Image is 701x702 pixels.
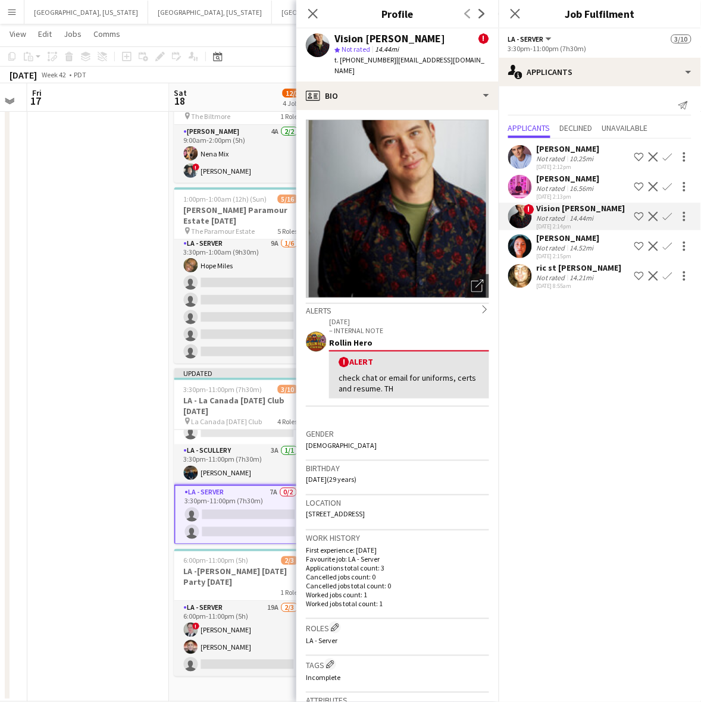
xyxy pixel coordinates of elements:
[602,124,648,132] span: Unavailable
[174,368,308,378] div: Updated
[174,125,308,183] app-card-role: [PERSON_NAME]4A2/29:00am-2:00pm (5h)Nena Mix![PERSON_NAME]
[184,385,262,394] span: 3:30pm-11:00pm (7h30m)
[193,623,200,630] span: !
[334,55,396,64] span: t. [PHONE_NUMBER]
[306,637,337,645] span: LA - Server
[192,112,231,121] span: The Biltmore
[278,227,298,236] span: 5 Roles
[33,26,57,42] a: Edit
[281,588,298,597] span: 1 Role
[306,303,489,316] div: Alerts
[339,357,349,368] span: !
[339,372,480,394] div: check chat or email for uniforms, certs and resume. TH
[339,356,480,368] div: Alert
[5,26,31,42] a: View
[281,112,298,121] span: 1 Role
[184,556,249,565] span: 6:00pm-11:00pm (5h)
[306,564,489,573] p: Applications total count: 3
[465,274,489,298] div: Open photos pop-in
[537,282,622,290] div: [DATE] 8:55am
[568,184,596,193] div: 16.56mi
[24,1,148,24] button: [GEOGRAPHIC_DATA], [US_STATE]
[560,124,593,132] span: Declined
[537,252,600,260] div: [DATE] 2:15pm
[278,417,298,426] span: 4 Roles
[537,163,600,171] div: [DATE] 2:12pm
[39,70,69,79] span: Week 42
[537,143,600,154] div: [PERSON_NAME]
[10,29,26,39] span: View
[334,55,485,75] span: | [EMAIL_ADDRESS][DOMAIN_NAME]
[499,58,701,86] div: Applicants
[537,214,568,222] div: Not rated
[192,417,262,426] span: La Canada [DATE] Club
[537,154,568,163] div: Not rated
[74,70,86,79] div: PDT
[193,164,200,171] span: !
[568,154,596,163] div: 10.25mi
[499,6,701,21] h3: Job Fulfilment
[306,475,356,484] span: [DATE] (29 years)
[174,187,308,363] app-job-card: 1:00pm-1:00am (12h) (Sun)5/16[PERSON_NAME] Paramour Estate [DATE] The Paramour Estate5 Roles[PERS...
[174,601,308,676] app-card-role: LA - Server19A2/36:00pm-11:00pm (5h)![PERSON_NAME][PERSON_NAME]
[278,195,298,203] span: 5/16
[174,444,308,485] app-card-role: LA - Scullery3A1/13:30pm-11:00pm (7h30m)[PERSON_NAME]
[329,317,489,326] p: [DATE]
[508,35,544,43] span: LA - Server
[306,463,489,474] h3: Birthday
[508,124,550,132] span: Applicants
[329,326,489,335] p: – INTERNAL NOTE
[306,120,489,298] img: Crew avatar or photo
[272,1,396,24] button: [GEOGRAPHIC_DATA], [US_STATE]
[306,441,377,450] span: [DEMOGRAPHIC_DATA]
[329,337,489,348] div: Rollin Hero
[174,73,308,183] app-job-card: 9:00am-2:00pm (5h)2/2[PERSON_NAME] The Biltmore [DATE] The Biltmore1 Role[PERSON_NAME]4A2/29:00am...
[184,195,267,203] span: 1:00pm-1:00am (12h) (Sun)
[306,582,489,591] p: Cancelled jobs total count: 0
[30,94,42,108] span: 17
[306,510,365,519] span: [STREET_ADDRESS]
[283,89,306,98] span: 12/31
[281,556,298,565] span: 2/3
[306,659,489,671] h3: Tags
[334,33,445,44] div: Vision [PERSON_NAME]
[306,622,489,634] h3: Roles
[296,82,499,110] div: Bio
[373,45,401,54] span: 14.44mi
[537,233,600,243] div: [PERSON_NAME]
[174,395,308,416] h3: LA - La Canada [DATE] Club [DATE]
[306,600,489,609] p: Worked jobs total count: 1
[306,555,489,564] p: Favourite job: LA - Server
[148,1,272,24] button: [GEOGRAPHIC_DATA], [US_STATE]
[508,44,691,53] div: 3:30pm-11:00pm (7h30m)
[174,485,308,545] app-card-role: LA - Server7A0/23:30pm-11:00pm (7h30m)
[306,498,489,509] h3: Location
[174,368,308,544] app-job-card: Updated3:30pm-11:00pm (7h30m)3/10LA - La Canada [DATE] Club [DATE] La Canada [DATE] Club4 Roles C...
[306,533,489,544] h3: Work history
[64,29,82,39] span: Jobs
[306,573,489,582] p: Cancelled jobs count: 0
[93,29,120,39] span: Comms
[537,193,600,200] div: [DATE] 2:13pm
[173,94,187,108] span: 18
[537,173,600,184] div: [PERSON_NAME]
[306,673,489,682] p: Incomplete
[89,26,125,42] a: Comms
[306,428,489,439] h3: Gender
[174,87,187,98] span: Sat
[32,87,42,98] span: Fri
[174,549,308,676] app-job-card: 6:00pm-11:00pm (5h)2/3LA -[PERSON_NAME] [DATE] Party [DATE]1 RoleLA - Server19A2/36:00pm-11:00pm ...
[306,546,489,555] p: First experience: [DATE]
[537,203,625,214] div: Vision [PERSON_NAME]
[508,35,553,43] button: LA - Server
[537,243,568,252] div: Not rated
[278,385,298,394] span: 3/10
[524,204,534,215] span: !
[478,33,489,44] span: !
[283,99,306,108] div: 4 Jobs
[537,184,568,193] div: Not rated
[306,591,489,600] p: Worked jobs count: 1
